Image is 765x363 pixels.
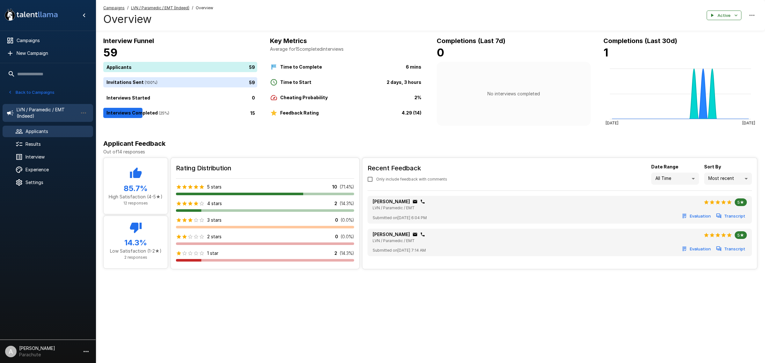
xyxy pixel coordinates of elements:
[207,217,222,223] p: 3 stars
[412,232,418,237] div: Click to copy
[373,231,410,238] p: [PERSON_NAME]
[280,64,322,70] b: Time to Complete
[341,217,354,223] p: ( 0.0 %)
[704,173,752,185] div: Most recent
[109,248,163,254] p: Low Satisfaction (1-2★)
[340,250,354,256] p: ( 14.3 %)
[373,215,427,221] span: Submitted on [DATE] 6:04 PM
[707,11,741,20] button: Active
[387,79,421,85] b: 2 days, 3 hours
[735,200,747,205] span: 5★
[207,184,222,190] p: 5 stars
[196,5,213,11] span: Overview
[270,37,307,45] b: Key Metrics
[127,5,128,11] span: /
[704,164,721,169] b: Sort By
[603,46,608,59] b: 1
[103,37,154,45] b: Interview Funnel
[341,233,354,240] p: ( 0.0 %)
[123,201,148,205] span: 12 responses
[280,95,328,100] b: Cheating Probability
[131,5,189,10] u: LVN / Paramedic / EMT (Indeed)
[109,238,163,248] h5: 14.3 %
[124,255,147,260] span: 2 responses
[103,5,125,10] u: Campaigns
[406,64,421,70] b: 6 mins
[280,110,319,115] b: Feedback Rating
[109,183,163,194] h5: 85.7 %
[487,91,540,97] p: No interviews completed
[420,232,425,237] div: Click to copy
[207,250,218,256] p: 1 star
[373,247,426,254] span: Submitted on [DATE] 7:14 AM
[335,217,338,223] p: 0
[420,199,425,204] div: Click to copy
[437,46,444,59] b: 0
[376,176,447,182] span: Only include feedback with comments
[402,110,421,115] b: 4.29 (14)
[606,121,618,125] tspan: [DATE]
[270,46,424,52] p: Average for 15 completed interviews
[651,164,678,169] b: Date Range
[334,200,337,207] p: 2
[373,198,410,205] p: [PERSON_NAME]
[109,194,163,200] p: High Satisfaction (4-5★)
[249,63,255,70] p: 59
[412,199,418,204] div: Click to copy
[249,79,255,85] p: 59
[373,205,415,210] span: LVN / Paramedic / EMT
[252,94,255,101] p: 0
[103,12,213,26] h4: Overview
[340,200,354,207] p: ( 14.3 %)
[373,238,415,243] span: LVN / Paramedic / EMT
[103,149,757,155] p: Out of 14 responses
[103,46,118,59] b: 59
[192,5,193,11] span: /
[715,211,747,221] button: Transcript
[681,244,712,254] button: Evaluation
[176,163,354,173] h6: Rating Distribution
[681,211,712,221] button: Evaluation
[207,233,222,240] p: 2 stars
[437,37,506,45] b: Completions (Last 7d)
[335,233,338,240] p: 0
[332,184,337,190] p: 10
[603,37,677,45] b: Completions (Last 30d)
[250,109,255,116] p: 15
[334,250,337,256] p: 2
[414,95,421,100] b: 2%
[103,140,165,147] b: Applicant Feedback
[651,173,699,185] div: All Time
[340,184,354,190] p: ( 71.4 %)
[280,79,311,85] b: Time to Start
[715,244,747,254] button: Transcript
[735,233,747,238] span: 5★
[207,200,222,207] p: 4 stars
[368,163,452,173] h6: Recent Feedback
[742,121,755,125] tspan: [DATE]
